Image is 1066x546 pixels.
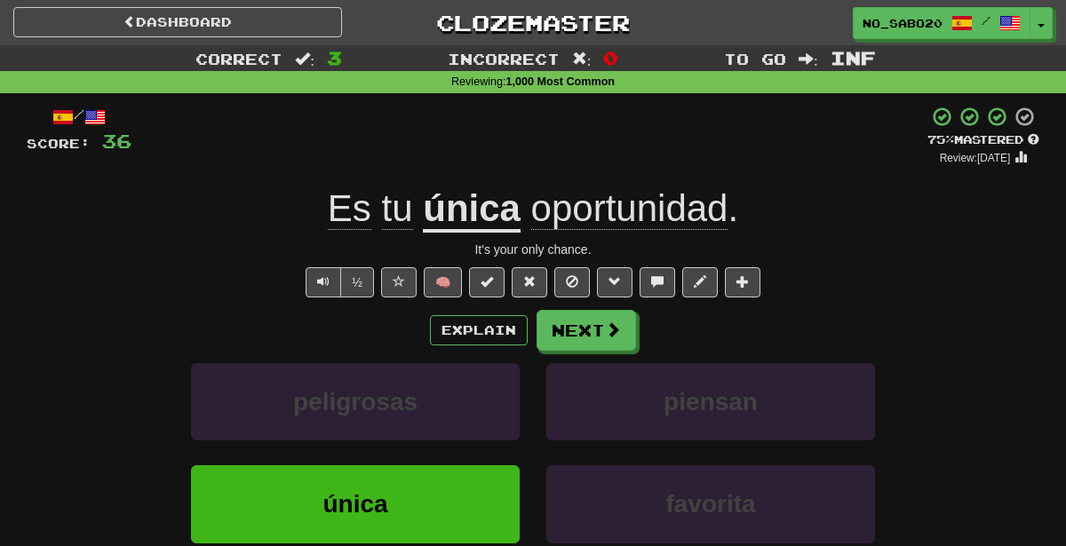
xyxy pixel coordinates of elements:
button: Next [537,310,636,351]
span: 3 [327,47,342,68]
a: No_Sabo20 / [853,7,1030,39]
button: piensan [546,363,875,440]
span: 36 [101,130,131,152]
div: Text-to-speech controls [302,267,374,297]
button: Favorite sentence (alt+f) [381,267,417,297]
span: : [799,51,818,67]
a: Clozemaster [369,7,697,38]
strong: 1,000 Most Common [506,75,615,88]
button: favorita [546,465,875,542]
span: única [322,490,387,518]
button: Grammar (alt+g) [597,267,632,297]
button: 🧠 [424,267,462,297]
button: única [191,465,520,542]
span: Correct [195,50,282,67]
small: Review: [DATE] [940,152,1011,164]
span: 0 [603,47,618,68]
span: Score: [27,136,91,151]
span: / [982,14,990,27]
span: : [295,51,314,67]
span: To go [724,50,786,67]
button: Ignore sentence (alt+i) [554,267,590,297]
button: peligrosas [191,363,520,440]
span: favorita [665,490,755,518]
span: oportunidad [531,187,728,230]
span: Incorrect [448,50,560,67]
span: tu [382,187,413,230]
u: única [423,187,521,233]
a: Dashboard [13,7,342,37]
button: Play sentence audio (ctl+space) [306,267,341,297]
span: . [521,187,738,230]
span: : [572,51,592,67]
button: Reset to 0% Mastered (alt+r) [512,267,547,297]
button: Edit sentence (alt+d) [682,267,718,297]
span: Inf [831,47,876,68]
span: piensan [664,388,758,415]
span: No_Sabo20 [863,15,943,31]
button: Discuss sentence (alt+u) [640,267,675,297]
span: peligrosas [293,388,418,415]
button: Explain [430,315,528,345]
button: Add to collection (alt+a) [725,267,760,297]
span: Es [328,187,371,230]
div: It's your only chance. [27,241,1039,258]
span: 75 % [927,132,954,146]
div: Mastered [927,132,1039,148]
button: Set this sentence to 100% Mastered (alt+m) [469,267,505,297]
div: / [27,106,131,128]
button: ½ [340,267,374,297]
